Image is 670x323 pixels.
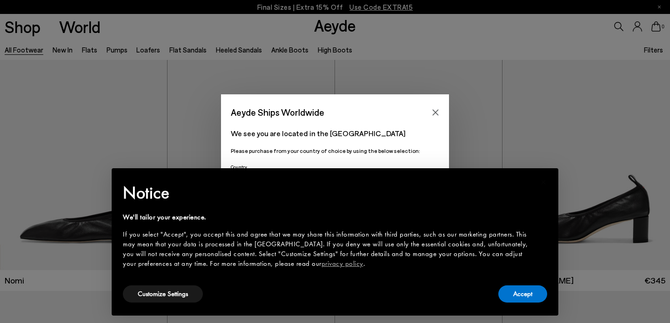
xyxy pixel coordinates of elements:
[123,212,532,222] div: We'll tailor your experience.
[123,230,532,269] div: If you select "Accept", you accept this and agree that we may share this information with third p...
[541,175,547,189] span: ×
[429,105,442,119] button: Close
[231,104,324,120] span: Aeyde Ships Worldwide
[231,146,439,155] p: Please purchase from your country of choice by using the below selection:
[123,285,203,303] button: Customize Settings
[123,181,532,205] h2: Notice
[498,285,547,303] button: Accept
[322,259,363,268] a: privacy policy
[532,171,555,193] button: Close this notice
[231,128,439,139] p: We see you are located in the [GEOGRAPHIC_DATA]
